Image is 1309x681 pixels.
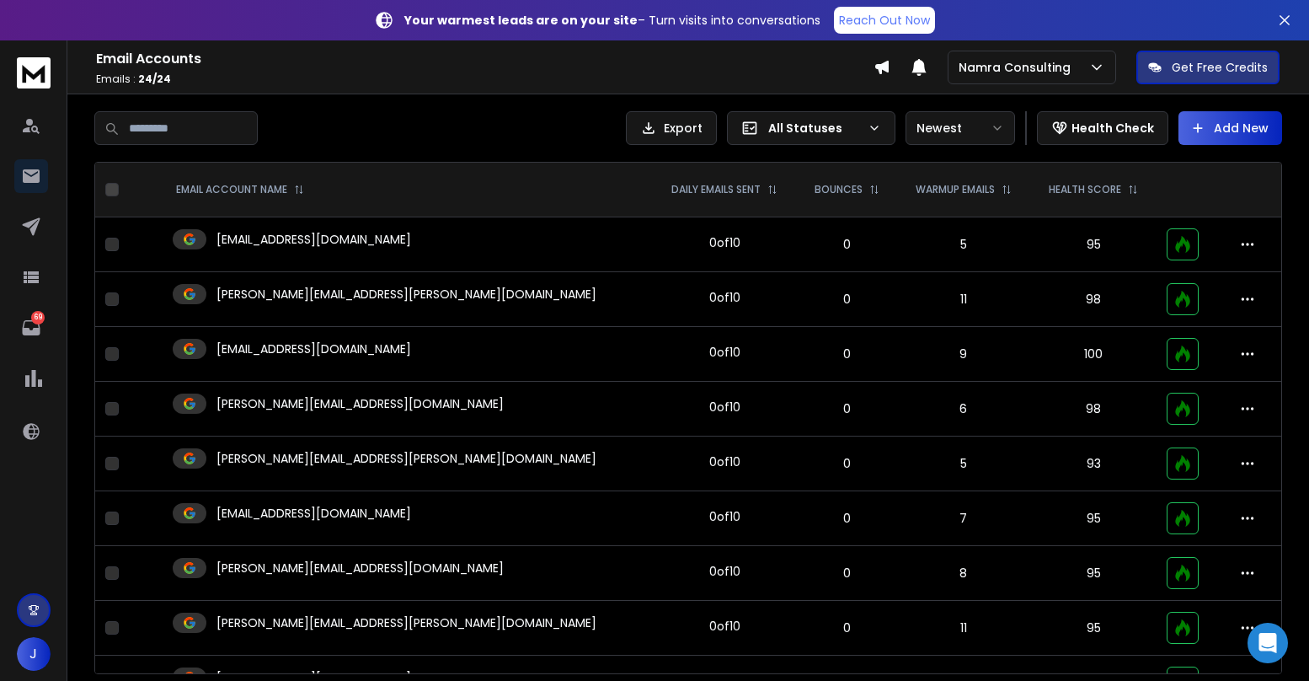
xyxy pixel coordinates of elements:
[897,437,1031,491] td: 5
[815,183,863,196] p: BOUNCES
[709,563,740,580] div: 0 of 10
[1030,382,1157,437] td: 98
[404,12,820,29] p: – Turn visits into conversations
[897,272,1031,327] td: 11
[216,231,411,248] p: [EMAIL_ADDRESS][DOMAIN_NAME]
[709,234,740,251] div: 0 of 10
[807,455,886,472] p: 0
[807,619,886,636] p: 0
[1030,601,1157,656] td: 95
[96,49,874,69] h1: Email Accounts
[176,183,304,196] div: EMAIL ACCOUNT NAME
[709,289,740,306] div: 0 of 10
[839,12,930,29] p: Reach Out Now
[807,400,886,417] p: 0
[14,311,48,345] a: 69
[709,344,740,361] div: 0 of 10
[897,546,1031,601] td: 8
[31,311,45,324] p: 69
[807,346,886,362] p: 0
[216,614,596,631] p: [PERSON_NAME][EMAIL_ADDRESS][PERSON_NAME][DOMAIN_NAME]
[1049,183,1121,196] p: HEALTH SCORE
[17,637,51,671] button: J
[138,72,171,86] span: 24 / 24
[1248,623,1288,663] div: Open Intercom Messenger
[916,183,995,196] p: WARMUP EMAILS
[897,601,1031,656] td: 11
[17,57,51,88] img: logo
[1178,111,1282,145] button: Add New
[807,236,886,253] p: 0
[906,111,1015,145] button: Newest
[807,510,886,527] p: 0
[768,120,861,137] p: All Statuses
[1071,120,1154,137] p: Health Check
[216,395,504,412] p: [PERSON_NAME][EMAIL_ADDRESS][DOMAIN_NAME]
[216,340,411,357] p: [EMAIL_ADDRESS][DOMAIN_NAME]
[1030,546,1157,601] td: 95
[897,327,1031,382] td: 9
[1136,51,1280,84] button: Get Free Credits
[1030,491,1157,546] td: 95
[1030,217,1157,272] td: 95
[709,618,740,635] div: 0 of 10
[709,508,740,525] div: 0 of 10
[626,111,717,145] button: Export
[216,286,596,303] p: [PERSON_NAME][EMAIL_ADDRESS][PERSON_NAME][DOMAIN_NAME]
[671,183,761,196] p: DAILY EMAILS SENT
[404,12,638,29] strong: Your warmest leads are on your site
[897,491,1031,546] td: 7
[709,399,740,416] div: 0 of 10
[96,72,874,86] p: Emails :
[1037,111,1168,145] button: Health Check
[1030,272,1157,327] td: 98
[709,453,740,470] div: 0 of 10
[807,565,886,582] p: 0
[1030,327,1157,382] td: 100
[897,382,1031,437] td: 6
[216,505,411,522] p: [EMAIL_ADDRESS][DOMAIN_NAME]
[807,291,886,308] p: 0
[834,7,935,34] a: Reach Out Now
[959,59,1077,76] p: Namra Consulting
[216,450,596,467] p: [PERSON_NAME][EMAIL_ADDRESS][PERSON_NAME][DOMAIN_NAME]
[1030,437,1157,491] td: 93
[1172,59,1268,76] p: Get Free Credits
[897,217,1031,272] td: 5
[216,560,504,576] p: [PERSON_NAME][EMAIL_ADDRESS][DOMAIN_NAME]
